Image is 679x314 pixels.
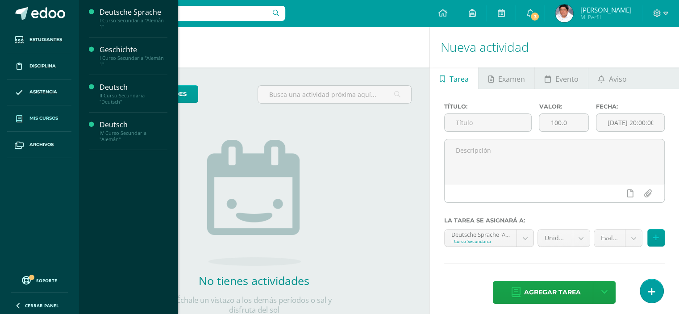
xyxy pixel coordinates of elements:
[165,273,343,288] h2: No tienes actividades
[445,230,533,247] a: Deutsche Sprache 'Alemán 1'I Curso Secundaria
[444,217,665,224] label: La tarea se asignará a:
[451,238,510,244] div: I Curso Secundaria
[258,86,411,103] input: Busca una actividad próxima aquí...
[596,114,664,131] input: Fecha de entrega
[11,274,68,286] a: Soporte
[430,67,478,89] a: Tarea
[100,55,167,67] div: I Curso Secundaria "Alemán 1"
[7,53,71,80] a: Disciplina
[596,103,665,110] label: Fecha:
[100,130,167,142] div: IV Curso Secundaria "Alemán"
[100,17,167,30] div: I Curso Secundaria "Alemán 1"
[539,103,589,110] label: Valor:
[441,27,668,67] h1: Nueva actividad
[25,302,59,309] span: Cerrar panel
[451,230,510,238] div: Deutsche Sprache 'Alemán 1'
[545,230,566,247] span: Unidad 4
[7,27,71,53] a: Estudiantes
[479,67,534,89] a: Examen
[100,82,167,105] a: DeutschII Curso Secundaria "Deutsch"
[84,6,285,21] input: Busca un usuario...
[29,141,54,148] span: Archivos
[594,230,642,247] a: Evaluación bimestral / Abschlussprüfung vom Bimester (30.0%)
[29,115,58,122] span: Mis cursos
[444,103,532,110] label: Título:
[100,120,167,130] div: Deutsch
[555,68,579,90] span: Evento
[555,4,573,22] img: 211e6c3b210dcb44a47f17c329106ef5.png
[538,230,590,247] a: Unidad 4
[539,114,588,131] input: Puntos máximos
[100,7,167,30] a: Deutsche SpracheI Curso Secundaria "Alemán 1"
[207,140,301,266] img: no_activities.png
[29,63,56,70] span: Disciplina
[601,230,618,247] span: Evaluación bimestral / Abschlussprüfung vom Bimester (30.0%)
[588,67,636,89] a: Aviso
[7,80,71,106] a: Asistencia
[524,281,580,303] span: Agregar tarea
[609,68,627,90] span: Aviso
[7,132,71,158] a: Archivos
[100,45,167,55] div: Geschichte
[29,88,57,96] span: Asistencia
[535,67,588,89] a: Evento
[580,13,631,21] span: Mi Perfil
[100,7,167,17] div: Deutsche Sprache
[100,120,167,142] a: DeutschIV Curso Secundaria "Alemán"
[450,68,469,90] span: Tarea
[100,92,167,105] div: II Curso Secundaria "Deutsch"
[29,36,62,43] span: Estudiantes
[580,5,631,14] span: [PERSON_NAME]
[100,45,167,67] a: GeschichteI Curso Secundaria "Alemán 1"
[100,82,167,92] div: Deutsch
[498,68,525,90] span: Examen
[89,27,419,67] h1: Actividades
[445,114,532,131] input: Título
[530,12,540,21] span: 3
[7,105,71,132] a: Mis cursos
[36,277,57,284] span: Soporte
